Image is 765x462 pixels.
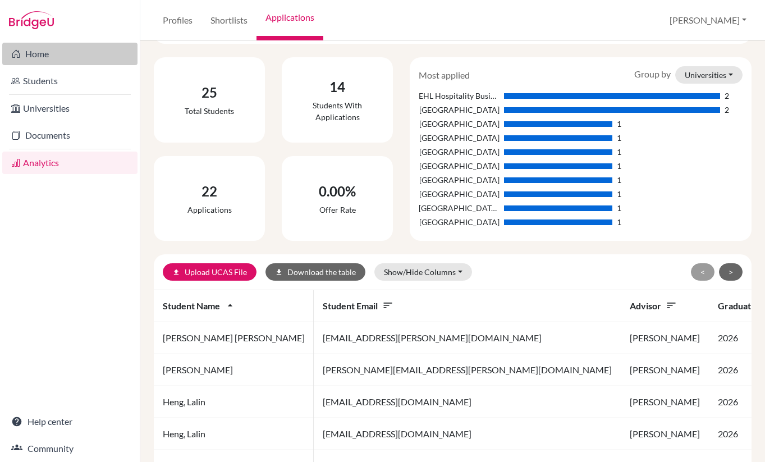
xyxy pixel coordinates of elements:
div: 2 [725,104,729,116]
a: Home [2,43,138,65]
i: sort [382,300,393,311]
div: [GEOGRAPHIC_DATA] [419,160,500,172]
a: uploadUpload UCAS File [163,263,256,281]
a: Universities [2,97,138,120]
div: Students with applications [291,99,384,123]
div: [GEOGRAPHIC_DATA] [419,146,500,158]
td: Heng, Lalin [154,386,314,418]
div: [GEOGRAPHIC_DATA] [419,104,500,116]
div: Offer rate [319,204,356,216]
div: 0.00% [319,181,356,202]
div: Total students [185,105,234,117]
button: Universities [675,66,743,84]
div: EHL Hospitality Business School [419,90,500,102]
td: [EMAIL_ADDRESS][PERSON_NAME][DOMAIN_NAME] [314,322,621,354]
td: [EMAIL_ADDRESS][DOMAIN_NAME] [314,418,621,450]
div: 14 [291,77,384,97]
div: [GEOGRAPHIC_DATA] [419,188,500,200]
div: [GEOGRAPHIC_DATA] [419,132,500,144]
div: 1 [617,174,621,186]
div: 1 [617,132,621,144]
td: [PERSON_NAME] [154,354,314,386]
div: 1 [617,160,621,172]
button: downloadDownload the table [265,263,365,281]
span: Advisor [630,300,677,311]
button: < [691,263,714,281]
div: 1 [617,118,621,130]
a: Students [2,70,138,92]
button: [PERSON_NAME] [665,10,752,31]
i: arrow_drop_up [225,300,236,311]
div: [GEOGRAPHIC_DATA][PERSON_NAME] [419,202,500,214]
div: Most applied [410,68,478,82]
span: Student name [163,300,236,311]
a: Community [2,437,138,460]
td: [PERSON_NAME] [621,354,709,386]
td: [PERSON_NAME] [621,322,709,354]
a: Analytics [2,152,138,174]
div: 1 [617,146,621,158]
div: 1 [617,188,621,200]
i: upload [172,268,180,276]
a: Documents [2,124,138,147]
button: > [719,263,743,281]
div: [GEOGRAPHIC_DATA] [419,118,500,130]
div: Applications [187,204,232,216]
td: [PERSON_NAME] [621,418,709,450]
td: [PERSON_NAME] [PERSON_NAME] [154,322,314,354]
div: 1 [617,216,621,228]
div: [GEOGRAPHIC_DATA] [419,174,500,186]
td: [PERSON_NAME] [621,386,709,418]
a: Help center [2,410,138,433]
img: Bridge-U [9,11,54,29]
i: sort [666,300,677,311]
div: 1 [617,202,621,214]
button: Show/Hide Columns [374,263,472,281]
td: Heng, Lalin [154,418,314,450]
span: Student email [323,300,393,311]
td: [PERSON_NAME][EMAIL_ADDRESS][PERSON_NAME][DOMAIN_NAME] [314,354,621,386]
td: [EMAIL_ADDRESS][DOMAIN_NAME] [314,386,621,418]
div: 2 [725,90,729,102]
div: [GEOGRAPHIC_DATA] [419,216,500,228]
i: download [275,268,283,276]
div: 22 [187,181,232,202]
div: 25 [185,83,234,103]
div: Group by [626,66,751,84]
